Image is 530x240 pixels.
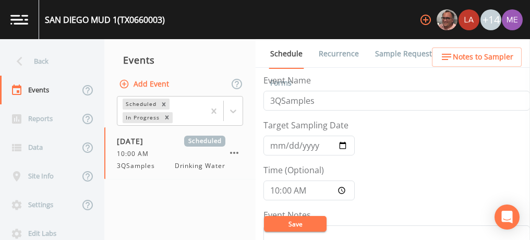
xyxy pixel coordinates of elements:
div: Scheduled [123,99,158,110]
label: Target Sampling Date [263,119,348,131]
div: In Progress [123,112,161,123]
button: Add Event [117,75,173,94]
span: Scheduled [184,136,225,147]
div: Lauren Saenz [458,9,480,30]
div: Open Intercom Messenger [495,205,520,230]
label: Event Notes [263,209,311,221]
a: COC Details [450,39,495,68]
img: d4d65db7c401dd99d63b7ad86343d265 [502,9,523,30]
button: Notes to Sampler [432,47,522,67]
a: Forms [269,68,293,98]
a: [DATE]Scheduled10:00 AM3QSamplesDrinking Water [104,127,256,179]
span: Drinking Water [175,161,225,171]
span: 3QSamples [117,161,161,171]
img: e2d790fa78825a4bb76dcb6ab311d44c [437,9,457,30]
img: cf6e799eed601856facf0d2563d1856d [459,9,479,30]
a: Recurrence [317,39,360,68]
div: Remove In Progress [161,112,173,123]
div: +14 [480,9,501,30]
label: Time (Optional) [263,164,324,176]
span: [DATE] [117,136,151,147]
img: logo [10,15,28,25]
div: Mike Franklin [436,9,458,30]
a: Schedule [269,39,304,69]
button: Save [264,216,327,232]
span: Notes to Sampler [453,51,513,64]
label: Event Name [263,74,311,87]
a: Sample Requests [374,39,437,68]
div: Events [104,47,256,73]
span: 10:00 AM [117,149,155,159]
div: SAN DIEGO MUD 1 (TX0660003) [45,14,165,26]
div: Remove Scheduled [158,99,170,110]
